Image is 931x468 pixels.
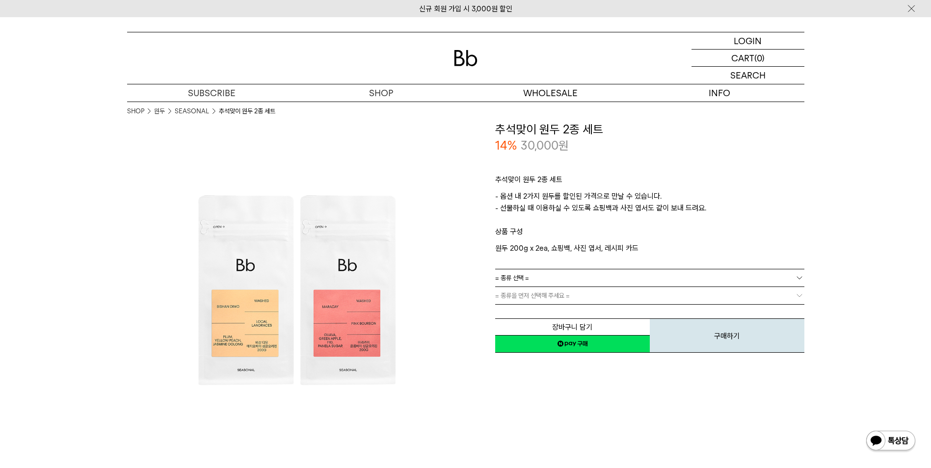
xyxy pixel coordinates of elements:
[495,335,650,353] a: 새창
[419,4,512,13] a: 신규 회원 가입 시 3,000원 할인
[754,50,765,66] p: (0)
[127,121,466,460] img: 추석맞이 원두 2종 세트
[635,84,804,102] p: INFO
[730,67,766,84] p: SEARCH
[219,106,275,116] li: 추석맞이 원두 2종 세트
[154,106,165,116] a: 원두
[559,138,569,153] span: 원
[127,106,144,116] a: SHOP
[495,226,804,242] p: 상품 구성
[495,318,650,336] button: 장바구니 담기
[650,318,804,353] button: 구매하기
[692,32,804,50] a: LOGIN
[495,242,804,254] p: 원두 200g x 2ea, 쇼핑백, 사진 엽서, 레시피 카드
[692,50,804,67] a: CART (0)
[175,106,209,116] a: SEASONAL
[495,121,804,138] h3: 추석맞이 원두 2종 세트
[127,84,296,102] a: SUBSCRIBE
[495,190,804,226] p: - 옵션 내 2가지 원두를 할인된 가격으로 만날 수 있습니다. - 선물하실 때 이용하실 수 있도록 쇼핑백과 사진 엽서도 같이 보내 드려요.
[865,430,916,453] img: 카카오톡 채널 1:1 채팅 버튼
[495,137,517,154] p: 14%
[296,84,466,102] a: SHOP
[454,50,478,66] img: 로고
[495,287,570,304] span: = 종류을 먼저 선택해 주세요 =
[734,32,762,49] p: LOGIN
[466,84,635,102] p: WHOLESALE
[495,269,529,286] span: = 종류 선택 =
[495,174,804,190] p: 추석맞이 원두 2종 세트
[521,137,569,154] p: 30,000
[731,50,754,66] p: CART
